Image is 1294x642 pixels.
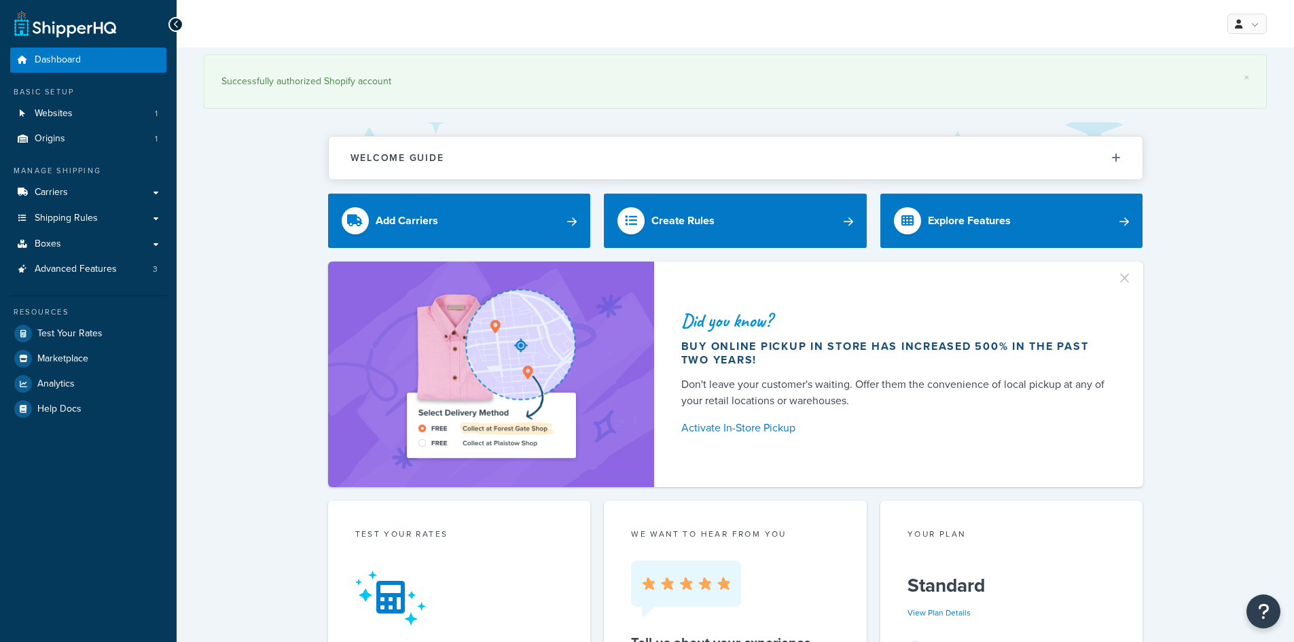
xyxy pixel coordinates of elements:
a: Create Rules [604,194,867,248]
a: Websites1 [10,101,166,126]
li: Advanced Features [10,257,166,282]
a: Boxes [10,232,166,257]
span: 1 [155,108,158,120]
div: Manage Shipping [10,165,166,177]
div: Explore Features [928,211,1011,230]
span: Origins [35,133,65,145]
a: Marketplace [10,346,166,371]
img: ad-shirt-map-b0359fc47e01cab431d101c4b569394f6a03f54285957d908178d52f29eb9668.png [368,282,614,467]
span: Websites [35,108,73,120]
a: Test Your Rates [10,321,166,346]
span: Boxes [35,238,61,250]
div: Basic Setup [10,86,166,98]
a: Origins1 [10,126,166,151]
div: Test your rates [355,528,564,543]
a: Explore Features [880,194,1143,248]
a: Dashboard [10,48,166,73]
li: Websites [10,101,166,126]
div: Successfully authorized Shopify account [221,72,1249,91]
a: Activate In-Store Pickup [681,418,1111,438]
li: Origins [10,126,166,151]
h2: Welcome Guide [351,153,444,163]
div: Your Plan [907,528,1116,543]
span: Analytics [37,378,75,390]
div: Did you know? [681,311,1111,330]
span: 1 [155,133,158,145]
span: Shipping Rules [35,213,98,224]
span: Test Your Rates [37,328,103,340]
h5: Standard [907,575,1116,596]
button: Welcome Guide [329,137,1143,179]
a: Advanced Features3 [10,257,166,282]
div: Add Carriers [376,211,438,230]
div: Don't leave your customer's waiting. Offer them the convenience of local pickup at any of your re... [681,376,1111,409]
a: × [1244,72,1249,83]
div: Buy online pickup in store has increased 500% in the past two years! [681,340,1111,367]
span: Marketplace [37,353,88,365]
a: Add Carriers [328,194,591,248]
a: Shipping Rules [10,206,166,231]
span: Help Docs [37,404,82,415]
div: Resources [10,306,166,318]
span: Advanced Features [35,264,117,275]
a: View Plan Details [907,607,971,619]
a: Analytics [10,372,166,396]
a: Help Docs [10,397,166,421]
button: Open Resource Center [1246,594,1280,628]
div: Create Rules [651,211,715,230]
span: Dashboard [35,54,81,66]
p: we want to hear from you [631,528,840,540]
span: Carriers [35,187,68,198]
a: Carriers [10,180,166,205]
span: 3 [153,264,158,275]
